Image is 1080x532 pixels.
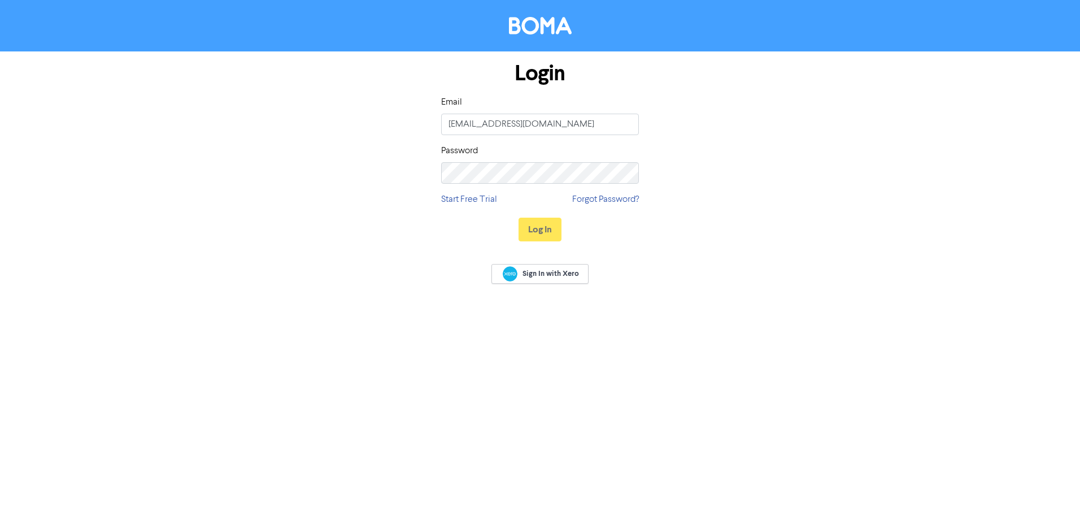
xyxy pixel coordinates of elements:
[491,264,589,284] a: Sign In with Xero
[503,266,517,282] img: Xero logo
[441,144,478,158] label: Password
[522,269,579,279] span: Sign In with Xero
[441,193,497,206] a: Start Free Trial
[572,193,639,206] a: Forgot Password?
[441,60,639,86] h1: Login
[519,218,561,241] button: Log In
[509,17,572,34] img: BOMA Logo
[441,96,462,109] label: Email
